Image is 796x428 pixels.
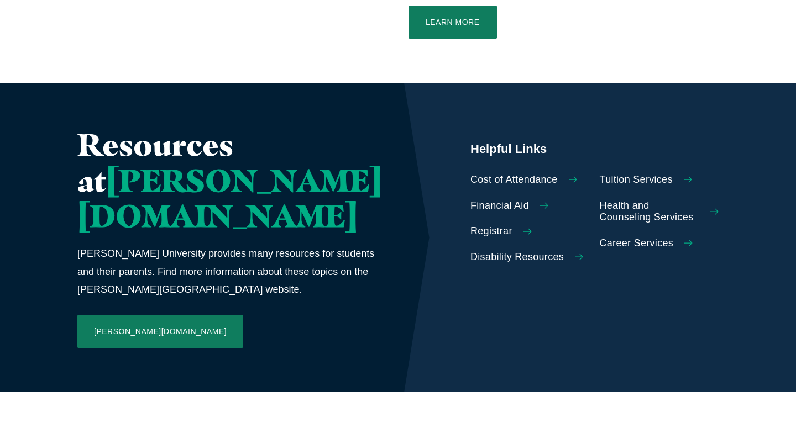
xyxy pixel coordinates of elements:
[600,200,700,224] span: Health and Counseling Services
[77,161,382,235] span: [PERSON_NAME][DOMAIN_NAME]
[470,251,590,263] a: Disability Resources
[470,251,564,263] span: Disability Resources
[77,245,382,298] p: [PERSON_NAME] University provides many resources for students and their parents. Find more inform...
[77,127,382,234] h2: Resources at
[470,174,590,186] a: Cost of Attendance
[470,225,590,237] a: Registrar
[600,200,719,224] a: Health and Counseling Services
[600,174,673,186] span: Tuition Services
[470,225,512,237] span: Registrar
[470,200,590,212] a: Financial Aid
[600,237,719,250] a: Career Services
[470,200,529,212] span: Financial Aid
[600,174,719,186] a: Tuition Services
[77,315,243,348] a: [PERSON_NAME][DOMAIN_NAME]
[600,237,674,250] span: Career Services
[409,6,497,39] a: Learn More
[470,141,719,157] h5: Helpful Links
[470,174,558,186] span: Cost of Attendance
